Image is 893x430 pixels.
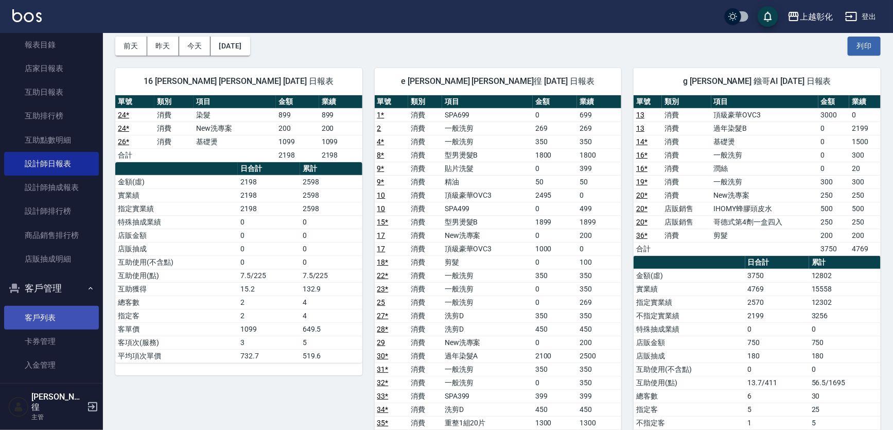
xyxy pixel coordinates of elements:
[442,322,533,336] td: 洗剪D
[809,309,881,322] td: 3256
[442,215,533,229] td: 型男燙髮B
[758,6,778,27] button: save
[238,162,300,176] th: 日合計
[115,322,238,336] td: 客單價
[533,188,577,202] td: 2495
[115,229,238,242] td: 店販金額
[442,416,533,429] td: 重整1組20片
[442,336,533,349] td: New洗專案
[408,229,442,242] td: 消費
[577,148,621,162] td: 1800
[238,269,300,282] td: 7.5/225
[634,242,662,255] td: 合計
[577,282,621,296] td: 350
[636,124,644,132] a: 13
[4,152,99,176] a: 設計師日報表
[408,202,442,215] td: 消費
[128,76,350,87] span: 16 [PERSON_NAME] [PERSON_NAME] [DATE] 日報表
[818,229,850,242] td: 200
[809,389,881,403] td: 30
[849,242,881,255] td: 4769
[745,389,809,403] td: 6
[849,135,881,148] td: 1500
[408,269,442,282] td: 消費
[634,363,745,376] td: 互助使用(不含點)
[849,108,881,122] td: 0
[577,403,621,416] td: 450
[442,282,533,296] td: 一般洗剪
[319,148,362,162] td: 2198
[533,403,577,416] td: 450
[115,349,238,363] td: 平均項次單價
[849,95,881,109] th: 業績
[387,76,609,87] span: e [PERSON_NAME] [PERSON_NAME]徨 [DATE] 日報表
[809,363,881,376] td: 0
[276,148,319,162] td: 2198
[442,255,533,269] td: 剪髮
[809,376,881,389] td: 56.5/1695
[533,255,577,269] td: 0
[300,175,362,188] td: 2598
[442,269,533,282] td: 一般洗剪
[577,95,621,109] th: 業績
[4,381,99,408] button: 員工及薪資
[238,215,300,229] td: 0
[377,245,386,253] a: 17
[408,255,442,269] td: 消費
[809,322,881,336] td: 0
[848,37,881,56] button: 列印
[662,229,711,242] td: 消費
[408,175,442,188] td: 消費
[154,135,194,148] td: 消費
[300,296,362,309] td: 4
[300,322,362,336] td: 649.5
[442,95,533,109] th: 項目
[238,296,300,309] td: 2
[533,363,577,376] td: 350
[276,108,319,122] td: 899
[408,322,442,336] td: 消費
[711,95,818,109] th: 項目
[377,338,386,347] a: 29
[4,33,99,57] a: 報表目錄
[115,148,154,162] td: 合計
[634,349,745,363] td: 店販抽成
[442,389,533,403] td: SPA399
[211,37,250,56] button: [DATE]
[408,95,442,109] th: 類別
[849,229,881,242] td: 200
[711,162,818,175] td: 潤絲
[4,128,99,152] a: 互助點數明細
[533,148,577,162] td: 1800
[179,37,211,56] button: 今天
[533,162,577,175] td: 0
[408,389,442,403] td: 消費
[408,148,442,162] td: 消費
[408,376,442,389] td: 消費
[408,349,442,363] td: 消費
[809,282,881,296] td: 15558
[442,135,533,148] td: 一般洗剪
[745,309,809,322] td: 2199
[4,247,99,271] a: 店販抽成明細
[745,349,809,363] td: 180
[442,162,533,175] td: 貼片洗髮
[662,162,711,175] td: 消費
[115,336,238,349] td: 客項次(服務)
[662,148,711,162] td: 消費
[408,336,442,349] td: 消費
[841,7,881,26] button: 登出
[745,296,809,309] td: 2570
[8,397,29,417] img: Person
[408,363,442,376] td: 消費
[408,135,442,148] td: 消費
[238,242,300,255] td: 0
[442,148,533,162] td: 型男燙髮B
[442,296,533,309] td: 一般洗剪
[533,309,577,322] td: 350
[662,122,711,135] td: 消費
[634,95,662,109] th: 單號
[849,122,881,135] td: 2199
[238,175,300,188] td: 2198
[238,349,300,363] td: 732.7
